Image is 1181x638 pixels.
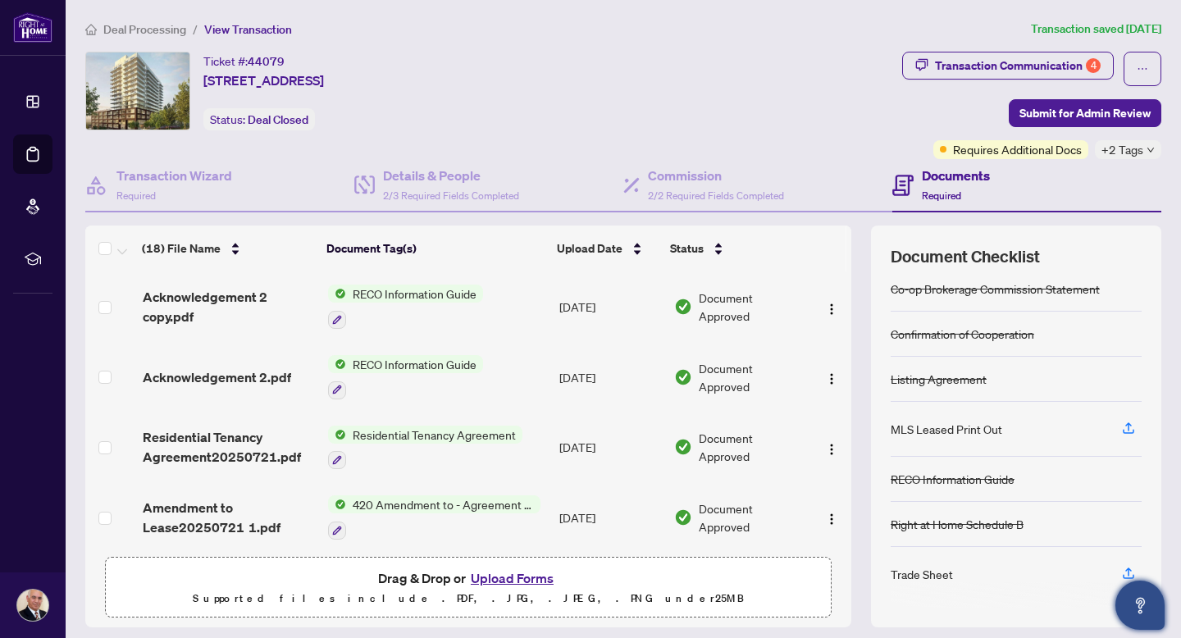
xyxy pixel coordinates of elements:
[13,12,52,43] img: logo
[203,71,324,90] span: [STREET_ADDRESS]
[135,226,320,271] th: (18) File Name
[818,504,845,531] button: Logo
[142,239,221,257] span: (18) File Name
[553,271,668,342] td: [DATE]
[699,499,805,535] span: Document Approved
[1009,99,1161,127] button: Submit for Admin Review
[383,189,519,202] span: 2/3 Required Fields Completed
[143,498,315,537] span: Amendment to Lease20250721 1.pdf
[557,239,622,257] span: Upload Date
[328,426,346,444] img: Status Icon
[1115,581,1165,630] button: Open asap
[818,434,845,460] button: Logo
[825,513,838,526] img: Logo
[320,226,550,271] th: Document Tag(s)
[1019,100,1151,126] span: Submit for Admin Review
[1101,140,1143,159] span: +2 Tags
[648,189,784,202] span: 2/2 Required Fields Completed
[922,166,990,185] h4: Documents
[825,303,838,316] img: Logo
[902,52,1114,80] button: Transaction Communication4
[891,245,1040,268] span: Document Checklist
[346,495,540,513] span: 420 Amendment to - Agreement to Lease - Residential
[825,372,838,385] img: Logo
[891,470,1015,488] div: RECO Information Guide
[328,426,522,470] button: Status IconResidential Tenancy Agreement
[699,289,805,325] span: Document Approved
[935,52,1101,79] div: Transaction Communication
[1137,63,1148,75] span: ellipsis
[143,367,291,387] span: Acknowledgement 2.pdf
[553,342,668,412] td: [DATE]
[699,429,805,465] span: Document Approved
[203,108,315,130] div: Status:
[1086,58,1101,73] div: 4
[1031,20,1161,39] article: Transaction saved [DATE]
[116,166,232,185] h4: Transaction Wizard
[818,294,845,320] button: Logo
[818,364,845,390] button: Logo
[674,438,692,456] img: Document Status
[378,567,559,589] span: Drag & Drop or
[143,427,315,467] span: Residential Tenancy Agreement20250721.pdf
[328,495,346,513] img: Status Icon
[674,508,692,526] img: Document Status
[17,590,48,621] img: Profile Icon
[85,24,97,35] span: home
[328,285,483,329] button: Status IconRECO Information Guide
[328,355,346,373] img: Status Icon
[670,239,704,257] span: Status
[383,166,519,185] h4: Details & People
[106,558,831,618] span: Drag & Drop orUpload FormsSupported files include .PDF, .JPG, .JPEG, .PNG under25MB
[891,325,1034,343] div: Confirmation of Cooperation
[248,112,308,127] span: Deal Closed
[116,589,821,608] p: Supported files include .PDF, .JPG, .JPEG, .PNG under 25 MB
[116,189,156,202] span: Required
[891,420,1002,438] div: MLS Leased Print Out
[1147,146,1155,154] span: down
[346,285,483,303] span: RECO Information Guide
[891,280,1100,298] div: Co-op Brokerage Commission Statement
[699,359,805,395] span: Document Approved
[663,226,806,271] th: Status
[953,140,1082,158] span: Requires Additional Docs
[86,52,189,130] img: IMG-N12251877_1.jpg
[328,355,483,399] button: Status IconRECO Information Guide
[922,189,961,202] span: Required
[466,567,559,589] button: Upload Forms
[204,22,292,37] span: View Transaction
[346,355,483,373] span: RECO Information Guide
[891,515,1024,533] div: Right at Home Schedule B
[193,20,198,39] li: /
[248,54,285,69] span: 44079
[674,298,692,316] img: Document Status
[328,495,540,540] button: Status Icon420 Amendment to - Agreement to Lease - Residential
[203,52,285,71] div: Ticket #:
[550,226,664,271] th: Upload Date
[553,412,668,483] td: [DATE]
[328,285,346,303] img: Status Icon
[674,368,692,386] img: Document Status
[143,287,315,326] span: Acknowledgement 2 copy.pdf
[891,370,987,388] div: Listing Agreement
[346,426,522,444] span: Residential Tenancy Agreement
[891,565,953,583] div: Trade Sheet
[103,22,186,37] span: Deal Processing
[648,166,784,185] h4: Commission
[553,482,668,553] td: [DATE]
[825,443,838,456] img: Logo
